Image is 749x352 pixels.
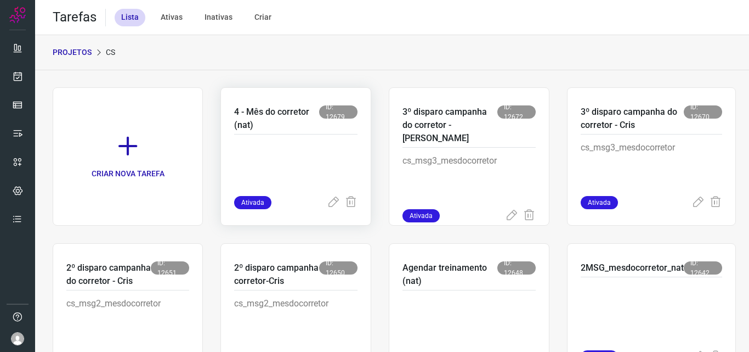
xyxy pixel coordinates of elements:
p: 3º disparo campanha do corretor - [PERSON_NAME] [402,105,497,145]
p: cs_msg2_mesdocorretor [66,297,189,352]
span: ID: 12648 [497,261,536,275]
div: Lista [115,9,145,26]
p: cs_msg3_mesdocorretor [581,141,722,196]
img: avatar-user-boy.jpg [11,332,24,345]
p: 4 - Mês do corretor (nat) [234,105,319,132]
p: Agendar treinamento (nat) [402,261,497,288]
span: ID: 12642 [684,261,722,275]
p: 2º disparo campanha corretor-Cris [234,261,319,288]
img: Logo [9,7,26,23]
span: ID: 12679 [319,105,358,119]
span: ID: 12672 [497,105,536,119]
p: cs_msg3_mesdocorretor [402,154,536,209]
span: ID: 12651 [151,261,189,275]
p: PROJETOS [53,47,92,58]
span: Ativada [581,196,618,209]
span: ID: 12670 [684,105,722,119]
p: 2MSG_mesdocorretor_nat [581,261,684,275]
div: Inativas [198,9,239,26]
a: CRIAR NOVA TAREFA [53,87,203,226]
p: cs_msg2_mesdocorretor [234,297,358,352]
div: Ativas [154,9,189,26]
span: Ativada [234,196,271,209]
p: CRIAR NOVA TAREFA [92,168,164,180]
h2: Tarefas [53,9,97,25]
p: 3º disparo campanha do corretor - Cris [581,105,684,132]
span: ID: 12650 [319,261,358,275]
p: CS [106,47,115,58]
div: Criar [248,9,278,26]
span: Ativada [402,209,440,222]
p: 2º disparo campanha do corretor - Cris [66,261,151,288]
